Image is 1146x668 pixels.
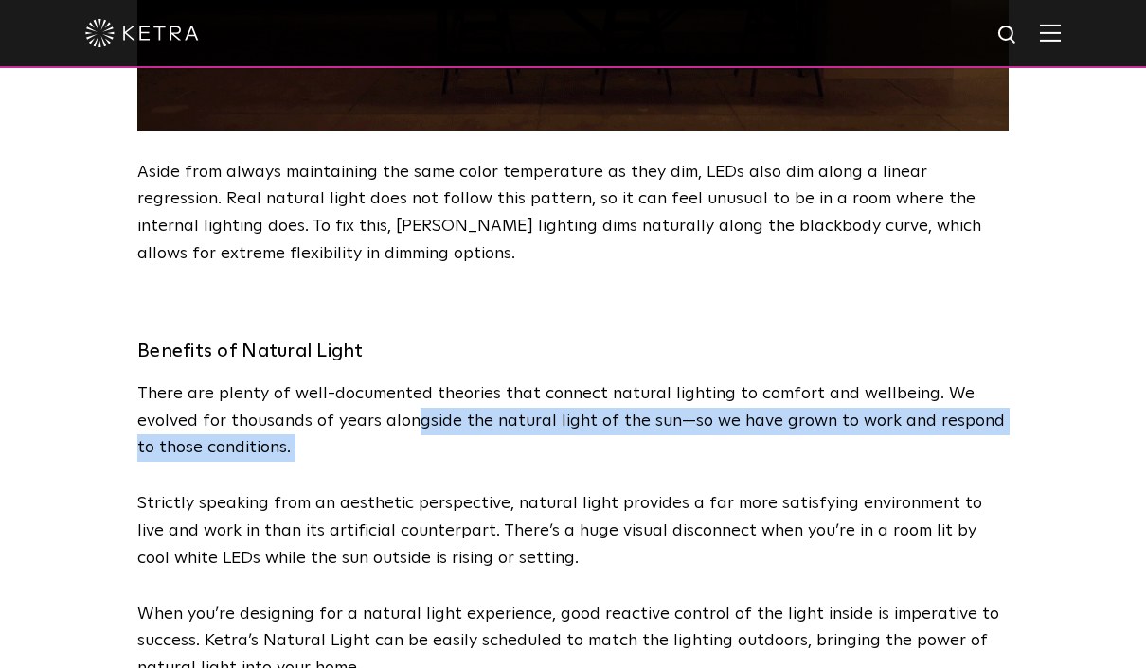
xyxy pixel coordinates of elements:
p: Aside from always maintaining the same color temperature as they dim, LEDs also dim along a linea... [137,159,1009,268]
h3: Benefits of Natural Light [137,334,1009,368]
img: Hamburger%20Nav.svg [1040,24,1061,42]
img: ketra-logo-2019-white [85,19,199,47]
p: Strictly speaking from an aesthetic perspective, natural light provides a far more satisfying env... [137,490,1009,571]
img: search icon [996,24,1020,47]
p: There are plenty of well-documented theories that connect natural lighting to comfort and wellbei... [137,380,1009,462]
